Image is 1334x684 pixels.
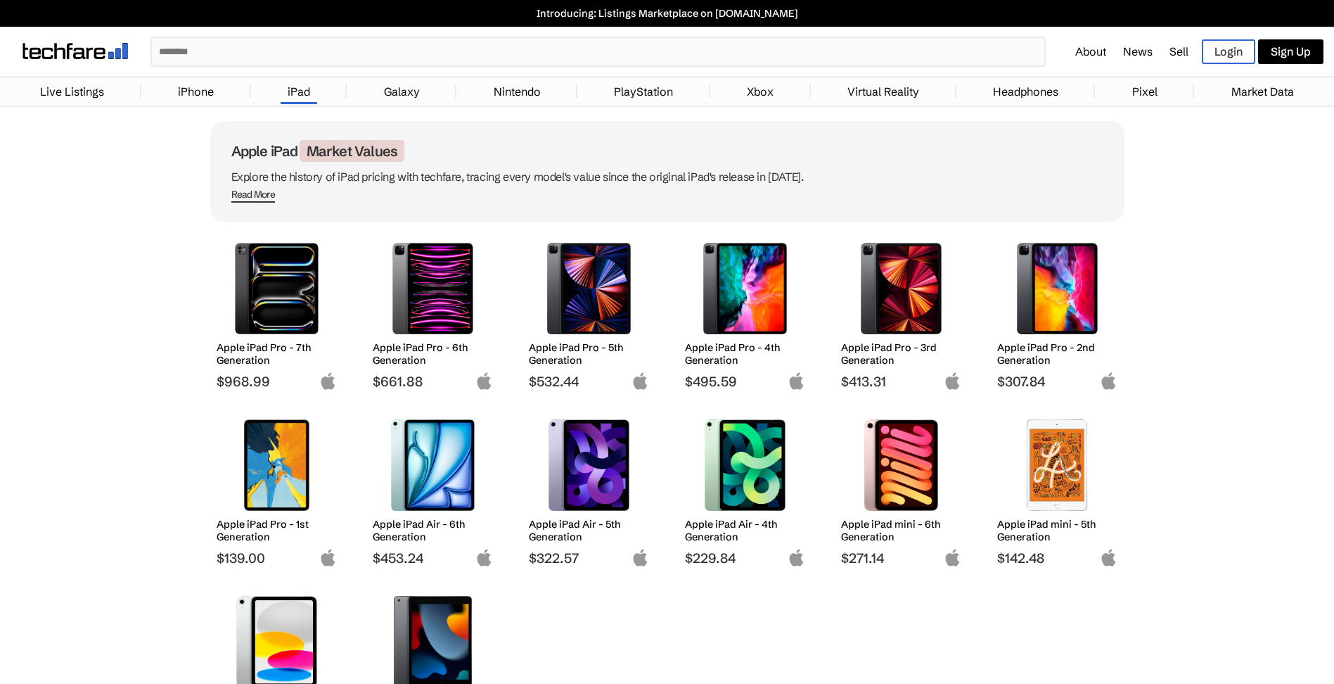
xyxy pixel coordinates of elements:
span: $307.84 [997,373,1117,390]
h2: Apple iPad Air - 4th Generation [685,518,805,543]
span: $661.88 [373,373,493,390]
a: Apple iPad mini 6th Generation Apple iPad mini - 6th Generation $271.14 apple-logo [835,412,968,566]
img: apple-logo [475,549,493,566]
h2: Apple iPad mini - 5th Generation [997,518,1117,543]
span: $139.00 [217,550,337,566]
a: Virtual Reality [840,77,926,106]
img: apple-logo [944,372,961,390]
div: Read More [231,189,276,201]
img: techfare logo [23,43,128,59]
a: Live Listings [33,77,111,106]
a: Nintendo [487,77,548,106]
h2: Apple iPad Air - 6th Generation [373,518,493,543]
h2: Apple iPad Air - 5th Generation [529,518,649,543]
img: Apple iPad Pro 6th Generation [383,243,482,334]
h2: Apple iPad Pro - 4th Generation [685,341,805,367]
img: Apple iPad Pro 4th Generation [695,243,795,334]
a: Apple iPad Air 5th Generation Apple iPad Air - 5th Generation $322.57 apple-logo [522,412,656,566]
a: Apple iPad mini 5th Generation Apple iPad mini - 5th Generation $142.48 apple-logo [991,412,1124,566]
img: Apple iPad Pro 5th Generation [539,243,639,334]
img: apple-logo [944,549,961,566]
a: Sign Up [1258,39,1323,64]
img: Apple iPad mini 6th Generation [852,419,951,511]
span: Market Values [300,140,405,162]
a: News [1123,44,1153,58]
span: $142.48 [997,550,1117,566]
span: $322.57 [529,550,649,566]
a: Apple iPad Pro 6th Generation Apple iPad Pro - 6th Generation $661.88 apple-logo [366,236,500,390]
a: Pixel [1125,77,1165,106]
span: $453.24 [373,550,493,566]
a: About [1075,44,1106,58]
h2: Apple iPad Pro - 7th Generation [217,341,337,367]
a: Sell [1169,44,1188,58]
img: Apple iPad Air 6th Generation [383,419,482,511]
span: $229.84 [685,550,805,566]
a: Apple iPad Pro 1st Generation Apple iPad Pro - 1st Generation $139.00 apple-logo [210,412,344,566]
a: PlayStation [607,77,680,106]
a: Login [1202,39,1255,64]
img: Apple iPad Pro 7th Generation [227,243,326,334]
img: Apple iPad Pro 2nd Generation [1008,243,1107,334]
span: $532.44 [529,373,649,390]
h2: Apple iPad mini - 6th Generation [841,518,961,543]
img: Apple iPad Pro 1st Generation [227,419,326,511]
img: apple-logo [319,549,337,566]
a: Introducing: Listings Marketplace on [DOMAIN_NAME] [7,7,1327,20]
a: iPad [281,77,317,106]
span: $271.14 [841,550,961,566]
span: $968.99 [217,373,337,390]
a: Apple iPad Pro 2nd Generation Apple iPad Pro - 2nd Generation $307.84 apple-logo [991,236,1124,390]
a: Apple iPad Air 6th Generation Apple iPad Air - 6th Generation $453.24 apple-logo [366,412,500,566]
a: Headphones [986,77,1065,106]
img: apple-logo [475,372,493,390]
a: Galaxy [377,77,427,106]
a: iPhone [171,77,221,106]
a: Apple iPad Air 4th Generation Apple iPad Air - 4th Generation $229.84 apple-logo [679,412,812,566]
img: apple-logo [788,549,805,566]
a: Xbox [740,77,781,106]
span: $413.31 [841,373,961,390]
img: Apple iPad Air 4th Generation [695,419,795,511]
img: apple-logo [631,372,649,390]
img: apple-logo [319,372,337,390]
img: Apple iPad mini 5th Generation [1008,419,1107,511]
span: Read More [231,189,276,203]
img: apple-logo [1100,549,1117,566]
img: apple-logo [788,372,805,390]
img: Apple iPad Air 5th Generation [539,419,639,511]
span: $495.59 [685,373,805,390]
a: Apple iPad Pro 3rd Generation Apple iPad Pro - 3rd Generation $413.31 apple-logo [835,236,968,390]
h2: Apple iPad Pro - 1st Generation [217,518,337,543]
img: apple-logo [631,549,649,566]
h2: Apple iPad Pro - 2nd Generation [997,341,1117,367]
h1: Apple iPad [231,142,1103,160]
img: Apple iPad Pro 3rd Generation [852,243,951,334]
a: Apple iPad Pro 5th Generation Apple iPad Pro - 5th Generation $532.44 apple-logo [522,236,656,390]
h2: Apple iPad Pro - 5th Generation [529,341,649,367]
a: Market Data [1224,77,1301,106]
p: Explore the history of iPad pricing with techfare, tracing every model's value since the original... [231,167,1103,186]
a: Apple iPad Pro 4th Generation Apple iPad Pro - 4th Generation $495.59 apple-logo [679,236,812,390]
h2: Apple iPad Pro - 3rd Generation [841,341,961,367]
img: apple-logo [1100,372,1117,390]
h2: Apple iPad Pro - 6th Generation [373,341,493,367]
a: Apple iPad Pro 7th Generation Apple iPad Pro - 7th Generation $968.99 apple-logo [210,236,344,390]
